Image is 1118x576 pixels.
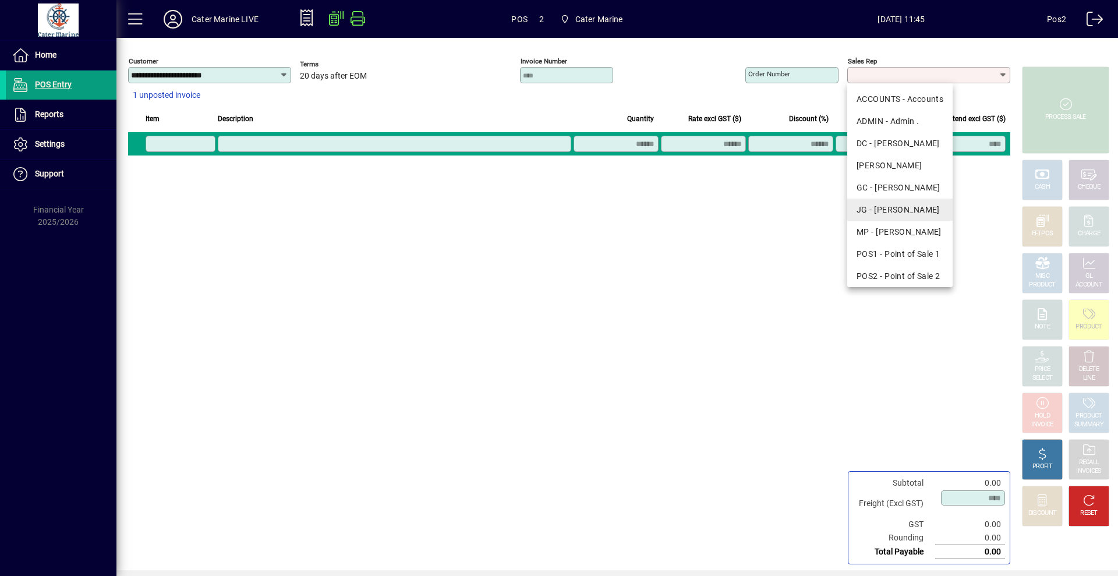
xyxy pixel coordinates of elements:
div: Cater Marine LIVE [192,10,259,29]
div: POS2 - Point of Sale 2 [857,270,943,282]
span: Support [35,169,64,178]
td: GST [853,518,935,531]
span: POS Entry [35,80,72,89]
div: GC - [PERSON_NAME] [857,182,943,194]
span: Cater Marine [575,10,623,29]
mat-label: Customer [129,57,158,65]
mat-label: Order number [748,70,790,78]
div: MISC [1035,272,1049,281]
span: Description [218,112,253,125]
span: POS [511,10,528,29]
span: Extend excl GST ($) [945,112,1006,125]
div: PRODUCT [1075,412,1102,420]
button: Profile [154,9,192,30]
td: Subtotal [853,476,935,490]
div: PROCESS SALE [1045,113,1086,122]
div: PRICE [1035,365,1050,374]
div: DC - [PERSON_NAME] [857,137,943,150]
mat-option: ACCOUNTS - Accounts [847,88,953,110]
div: INVOICE [1031,420,1053,429]
div: ADMIN - Admin . [857,115,943,128]
div: PRODUCT [1075,323,1102,331]
div: CHARGE [1078,229,1101,238]
div: JG - [PERSON_NAME] [857,204,943,216]
div: INVOICES [1076,467,1101,476]
div: POS1 - Point of Sale 1 [857,248,943,260]
div: CHEQUE [1078,183,1100,192]
mat-option: GC - Gerard Cantin [847,176,953,199]
a: Home [6,41,116,70]
a: Support [6,160,116,189]
mat-label: Sales rep [848,57,877,65]
mat-option: POS1 - Point of Sale 1 [847,243,953,265]
span: Discount (%) [789,112,829,125]
span: [DATE] 11:45 [756,10,1048,29]
div: EFTPOS [1032,229,1053,238]
span: 1 unposted invoice [133,89,200,101]
div: PRODUCT [1029,281,1055,289]
div: ACCOUNT [1075,281,1102,289]
div: SELECT [1032,374,1053,383]
div: DELETE [1079,365,1099,374]
div: LINE [1083,374,1095,383]
div: MP - [PERSON_NAME] [857,226,943,238]
div: DISCOUNT [1028,509,1056,518]
td: 0.00 [935,518,1005,531]
mat-option: POS2 - Point of Sale 2 [847,265,953,287]
span: 20 days after EOM [300,72,367,81]
div: RESET [1080,509,1098,518]
div: RECALL [1079,458,1099,467]
span: Home [35,50,56,59]
span: Quantity [627,112,654,125]
div: GL [1085,272,1093,281]
td: 0.00 [935,545,1005,559]
td: Freight (Excl GST) [853,490,935,518]
td: 0.00 [935,476,1005,490]
mat-option: DEB - Debbie McQuarters [847,154,953,176]
td: 0.00 [935,531,1005,545]
span: Rate excl GST ($) [688,112,741,125]
div: ACCOUNTS - Accounts [857,93,943,105]
div: HOLD [1035,412,1050,420]
span: Settings [35,139,65,149]
mat-option: JG - John Giles [847,199,953,221]
span: 2 [539,10,544,29]
div: CASH [1035,183,1050,192]
mat-option: MP - Margaret Pierce [847,221,953,243]
span: Cater Marine [556,9,628,30]
a: Reports [6,100,116,129]
span: Reports [35,109,63,119]
span: Terms [300,61,370,68]
a: Settings [6,130,116,159]
div: NOTE [1035,323,1050,331]
div: SUMMARY [1074,420,1103,429]
div: [PERSON_NAME] [857,160,943,172]
mat-label: Invoice number [521,57,567,65]
td: Rounding [853,531,935,545]
mat-option: DC - Dan Cleaver [847,132,953,154]
mat-option: ADMIN - Admin . [847,110,953,132]
span: Item [146,112,160,125]
a: Logout [1078,2,1103,40]
button: 1 unposted invoice [128,85,205,106]
div: PROFIT [1032,462,1052,471]
div: Pos2 [1047,10,1066,29]
td: Total Payable [853,545,935,559]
